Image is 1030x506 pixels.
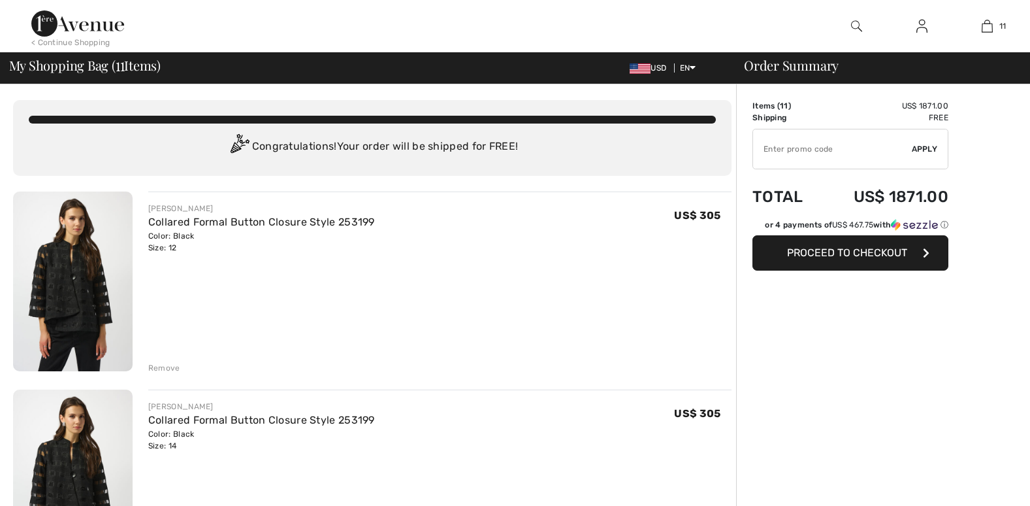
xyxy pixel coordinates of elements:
td: Items ( ) [752,100,820,112]
img: Congratulation2.svg [226,134,252,160]
div: Congratulations! Your order will be shipped for FREE! [29,134,716,160]
td: US$ 1871.00 [820,100,948,112]
span: Proceed to Checkout [787,246,907,259]
span: US$ 305 [674,407,720,420]
span: 11 [780,101,788,110]
img: Sezzle [891,219,938,231]
div: [PERSON_NAME] [148,401,375,413]
a: Collared Formal Button Closure Style 253199 [148,414,375,426]
img: search the website [851,18,862,34]
td: US$ 1871.00 [820,175,948,219]
div: Order Summary [728,59,1022,72]
img: Collared Formal Button Closure Style 253199 [13,192,133,371]
div: Color: Black Size: 14 [148,428,375,452]
button: Proceed to Checkout [752,235,948,271]
span: US$ 305 [674,209,720,222]
td: Total [752,175,820,219]
span: Apply [912,143,938,155]
img: US Dollar [630,63,651,74]
span: USD [630,63,671,73]
a: 11 [955,18,1019,34]
a: Collared Formal Button Closure Style 253199 [148,216,375,228]
div: Color: Black Size: 12 [148,230,375,254]
div: or 4 payments ofUS$ 467.75withSezzle Click to learn more about Sezzle [752,219,948,235]
span: 11 [116,56,125,73]
span: EN [680,63,696,73]
input: Promo code [753,129,912,169]
a: Sign In [906,18,938,35]
div: or 4 payments of with [765,219,948,231]
div: Remove [148,362,180,374]
img: 1ère Avenue [31,10,124,37]
img: My Info [916,18,927,34]
img: My Bag [982,18,993,34]
span: US$ 467.75 [832,220,873,229]
span: 11 [999,20,1006,32]
div: [PERSON_NAME] [148,203,375,214]
span: My Shopping Bag ( Items) [9,59,161,72]
iframe: Opens a widget where you can chat to one of our agents [947,467,1017,499]
td: Free [820,112,948,124]
div: < Continue Shopping [31,37,110,48]
td: Shipping [752,112,820,124]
